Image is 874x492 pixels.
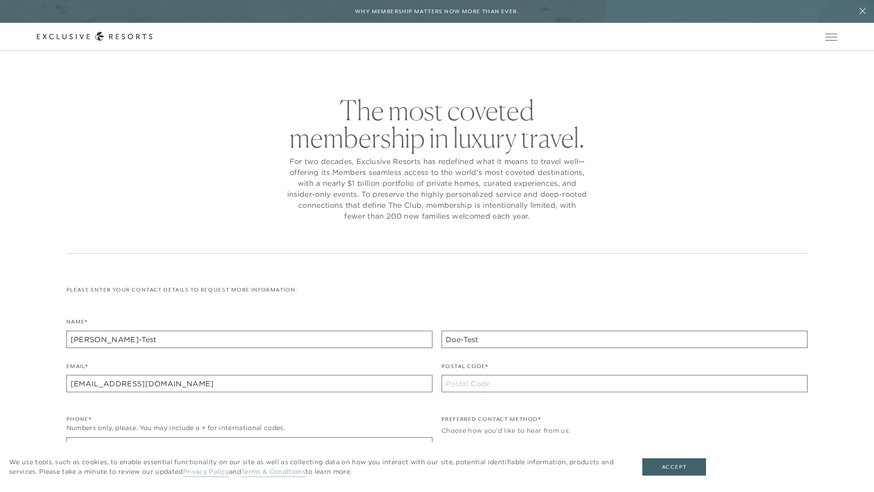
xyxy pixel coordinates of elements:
[67,438,93,455] div: Country Code Selector
[442,426,808,436] div: Choose how you'd like to hear from us:
[66,423,432,433] div: Numbers only, please. You may include a + for international codes.
[355,7,519,16] h6: Why Membership Matters Now More Than Ever.
[93,438,432,455] input: Enter a phone number
[442,331,808,348] input: Last
[66,362,88,375] label: Email*
[442,415,541,428] legend: Preferred Contact Method*
[241,467,305,477] a: Terms & Conditions
[642,458,706,476] button: Accept
[825,34,837,40] button: Open navigation
[442,362,488,375] label: Postal Code*
[66,375,432,392] input: name@example.com
[66,331,432,348] input: First
[287,97,587,151] h2: The most coveted membership in luxury travel.
[287,156,587,221] p: For two decades, Exclusive Resorts has redefined what it means to travel well—offering its Member...
[66,415,432,424] div: Phone*
[442,375,808,392] input: Postal Code
[9,457,624,477] p: We use tools, such as cookies, to enable essential functionality on our site as well as collectin...
[66,286,808,294] p: Please enter your contact details to request more information:
[66,318,88,331] label: Name*
[183,467,229,477] a: Privacy Policy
